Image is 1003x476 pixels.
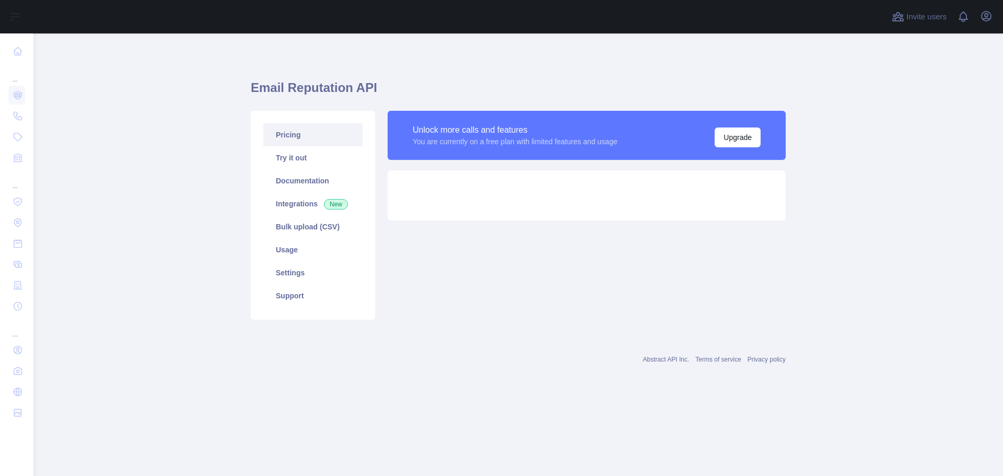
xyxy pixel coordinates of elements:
[643,356,690,363] a: Abstract API Inc.
[263,169,363,192] a: Documentation
[263,146,363,169] a: Try it out
[413,136,617,147] div: You are currently on a free plan with limited features and usage
[251,79,786,105] h1: Email Reputation API
[413,124,617,136] div: Unlock more calls and features
[748,356,786,363] a: Privacy policy
[906,11,947,23] span: Invite users
[263,215,363,238] a: Bulk upload (CSV)
[263,261,363,284] a: Settings
[890,8,949,25] button: Invite users
[8,63,25,84] div: ...
[695,356,741,363] a: Terms of service
[263,238,363,261] a: Usage
[263,123,363,146] a: Pricing
[715,127,761,147] button: Upgrade
[324,199,348,210] span: New
[8,318,25,339] div: ...
[8,169,25,190] div: ...
[263,284,363,307] a: Support
[263,192,363,215] a: Integrations New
